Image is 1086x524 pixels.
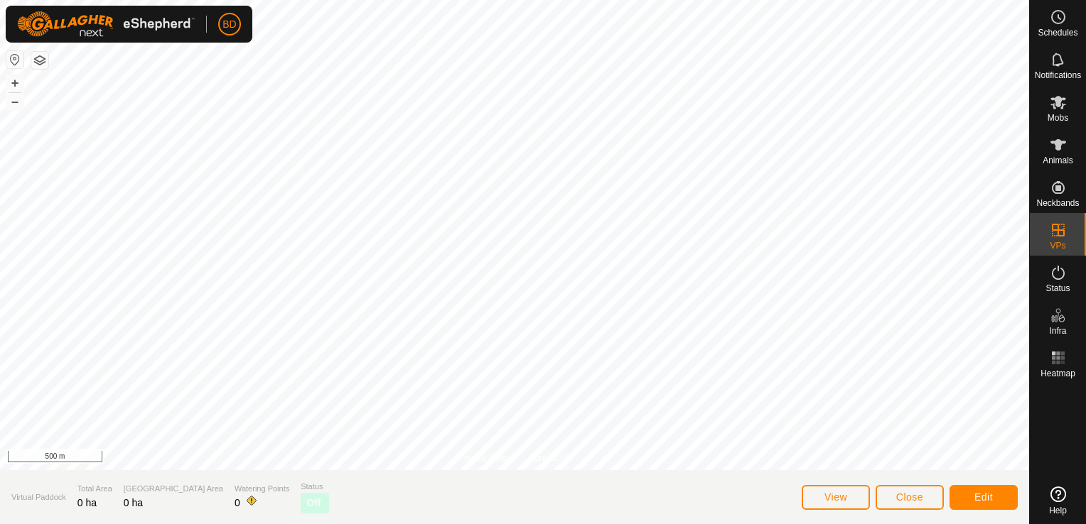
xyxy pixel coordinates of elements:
span: 0 ha [124,497,143,508]
a: Privacy Policy [458,452,512,464]
span: Total Area [77,483,112,495]
span: Animals [1043,156,1073,165]
span: [GEOGRAPHIC_DATA] Area [124,483,223,495]
span: Mobs [1048,114,1068,122]
span: 0 ha [77,497,97,508]
span: Close [896,491,923,503]
img: Gallagher Logo [17,11,195,37]
span: Infra [1049,327,1066,335]
button: View [802,485,870,510]
span: View [824,491,847,503]
span: Schedules [1038,28,1077,37]
span: Virtual Paddock [11,491,66,503]
button: Map Layers [31,52,48,69]
span: Neckbands [1036,199,1079,207]
span: Status [1045,284,1070,293]
span: VPs [1050,241,1065,250]
button: Edit [950,485,1018,510]
a: Contact Us [529,452,571,464]
button: – [6,93,23,110]
button: Reset Map [6,51,23,68]
span: Status [301,481,329,493]
span: Notifications [1035,71,1081,80]
span: Heatmap [1041,369,1075,378]
a: Help [1030,481,1086,520]
span: Edit [974,491,993,503]
span: Watering Points [235,483,289,495]
button: + [6,75,23,92]
button: Close [876,485,944,510]
span: Help [1049,506,1067,515]
span: 0 [235,497,240,508]
span: Off [306,496,321,511]
span: BD [222,17,236,32]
